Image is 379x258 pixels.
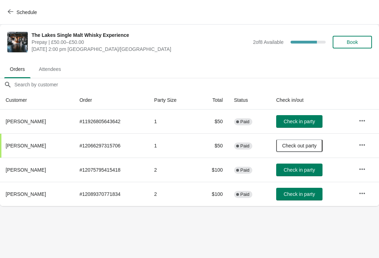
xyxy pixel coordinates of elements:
[253,39,284,45] span: 2 of 8 Available
[197,91,228,110] th: Total
[240,167,250,173] span: Paid
[284,167,315,173] span: Check in party
[148,133,197,158] td: 1
[74,182,148,206] td: # 12089370771834
[6,191,46,197] span: [PERSON_NAME]
[4,63,31,75] span: Orders
[197,110,228,133] td: $50
[148,182,197,206] td: 2
[240,143,250,149] span: Paid
[7,32,28,52] img: The Lakes Single Malt Whisky Experience
[74,110,148,133] td: # 11926805643642
[6,143,46,148] span: [PERSON_NAME]
[33,63,67,75] span: Attendees
[271,91,353,110] th: Check in/out
[74,158,148,182] td: # 12075795415418
[240,119,250,125] span: Paid
[74,133,148,158] td: # 12066297315706
[148,110,197,133] td: 1
[32,32,250,39] span: The Lakes Single Malt Whisky Experience
[197,133,228,158] td: $50
[197,158,228,182] td: $100
[32,46,250,53] span: [DATE] 2:00 pm [GEOGRAPHIC_DATA]/[GEOGRAPHIC_DATA]
[347,39,358,45] span: Book
[6,167,46,173] span: [PERSON_NAME]
[16,9,37,15] span: Schedule
[276,139,323,152] button: Check out party
[148,91,197,110] th: Party Size
[276,115,323,128] button: Check in party
[228,91,271,110] th: Status
[240,192,250,197] span: Paid
[4,6,42,19] button: Schedule
[282,143,317,148] span: Check out party
[14,78,379,91] input: Search by customer
[74,91,148,110] th: Order
[276,164,323,176] button: Check in party
[148,158,197,182] td: 2
[284,191,315,197] span: Check in party
[276,188,323,200] button: Check in party
[197,182,228,206] td: $100
[32,39,250,46] span: Prepay | £50.00–£50.00
[6,119,46,124] span: [PERSON_NAME]
[284,119,315,124] span: Check in party
[333,36,372,48] button: Book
